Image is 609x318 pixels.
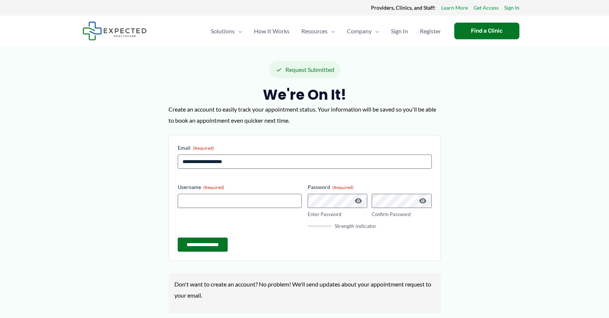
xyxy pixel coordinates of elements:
span: Company [347,18,372,44]
a: ResourcesMenu Toggle [295,18,341,44]
label: Confirm Password [372,211,432,218]
p: Don't want to create an account? No problem! We'll send updates about your appointment request to... [174,279,435,301]
button: Show Password [354,196,363,205]
span: Menu Toggle [235,18,242,44]
label: Enter Password [308,211,368,218]
span: Solutions [211,18,235,44]
span: Sign In [391,18,408,44]
legend: Password [308,183,354,191]
a: Sign In [504,3,519,13]
a: How It Works [248,18,295,44]
span: Register [420,18,441,44]
p: Create an account to easily track your appointment status. Your information will be saved so you'... [168,104,441,126]
span: (Required) [203,185,224,190]
a: SolutionsMenu Toggle [205,18,248,44]
span: (Required) [332,185,354,190]
a: Find a Clinic [454,23,519,39]
button: Show Password [418,196,427,205]
a: Learn More [441,3,468,13]
a: CompanyMenu Toggle [341,18,385,44]
img: Expected Healthcare Logo - side, dark font, small [83,21,147,40]
span: Menu Toggle [372,18,379,44]
nav: Primary Site Navigation [205,18,447,44]
label: Email [178,144,432,152]
span: How It Works [254,18,290,44]
div: Request Submitted [269,61,340,78]
span: Resources [301,18,328,44]
a: Sign In [385,18,414,44]
div: Strength indicator [308,223,432,229]
span: Menu Toggle [328,18,335,44]
a: Register [414,18,447,44]
strong: Providers, Clinics, and Staff: [371,4,436,11]
h2: We're on it! [168,86,441,104]
a: Get Access [474,3,499,13]
span: (Required) [193,145,214,151]
label: Username [178,183,302,191]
